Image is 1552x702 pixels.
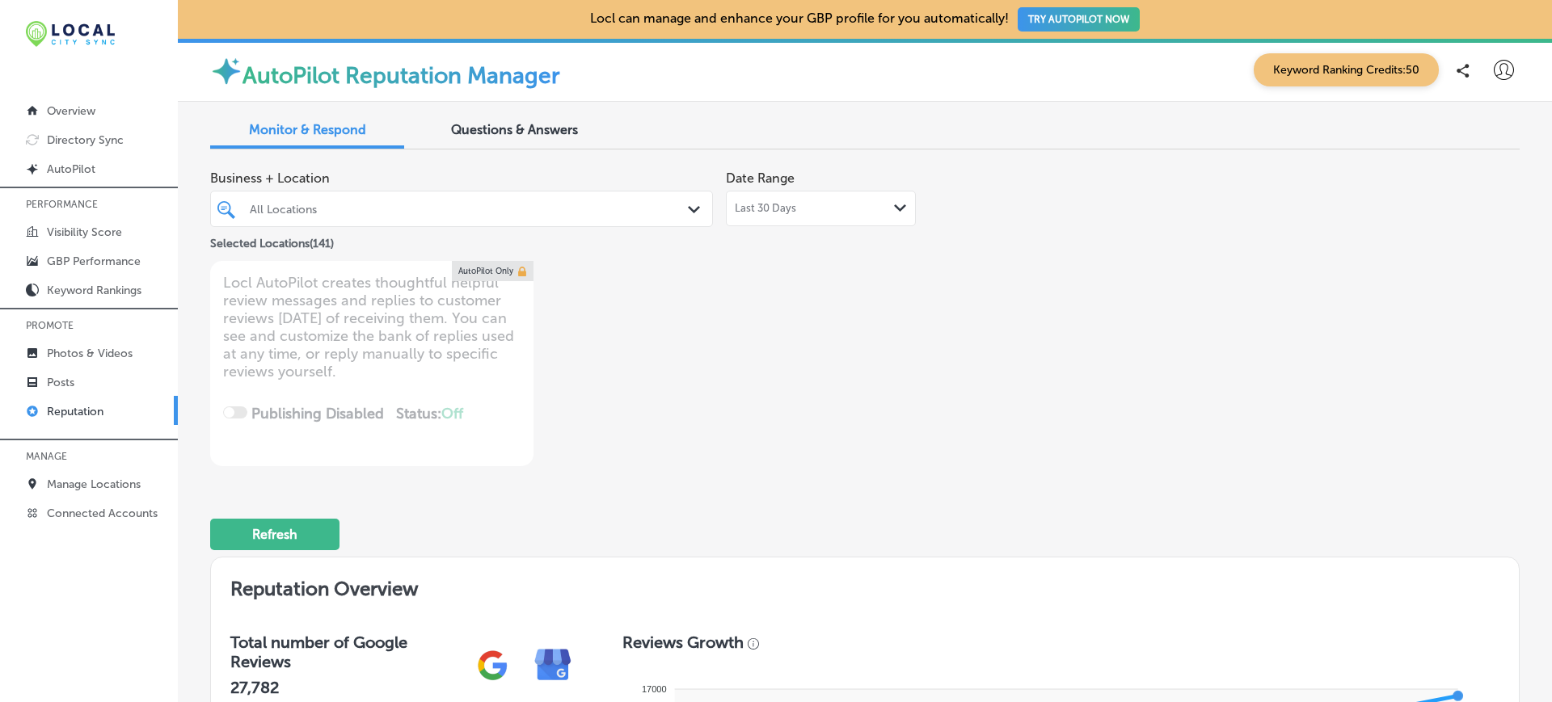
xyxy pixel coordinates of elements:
[451,122,578,137] span: Questions & Answers
[642,684,667,694] tspan: 17000
[210,55,242,87] img: autopilot-icon
[462,635,523,696] img: gPZS+5FD6qPJAAAAABJRU5ErkJggg==
[1254,53,1439,86] span: Keyword Ranking Credits: 50
[47,254,141,268] p: GBP Performance
[47,133,124,147] p: Directory Sync
[47,405,103,418] p: Reputation
[47,507,158,520] p: Connected Accounts
[47,162,95,176] p: AutoPilot
[210,519,339,550] button: Refresh
[47,104,95,118] p: Overview
[47,284,141,297] p: Keyword Rankings
[47,225,122,239] p: Visibility Score
[735,202,796,215] span: Last 30 Days
[249,122,366,137] span: Monitor & Respond
[230,678,462,697] h2: 27,782
[211,557,1519,613] h2: Reputation Overview
[242,62,560,89] label: AutoPilot Reputation Manager
[210,170,713,186] span: Business + Location
[47,477,141,491] p: Manage Locations
[210,230,334,250] p: Selected Locations ( 141 )
[47,347,133,360] p: Photos & Videos
[47,376,74,389] p: Posts
[26,21,115,47] img: 12321ecb-abad-46dd-be7f-2600e8d3409flocal-city-sync-logo-rectangle.png
[523,635,584,696] img: e7ababfa220611ac49bdb491a11684a6.png
[726,170,795,186] label: Date Range
[622,633,744,652] h3: Reviews Growth
[1018,7,1140,32] button: TRY AUTOPILOT NOW
[230,633,462,671] h3: Total number of Google Reviews
[250,202,690,216] div: All Locations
